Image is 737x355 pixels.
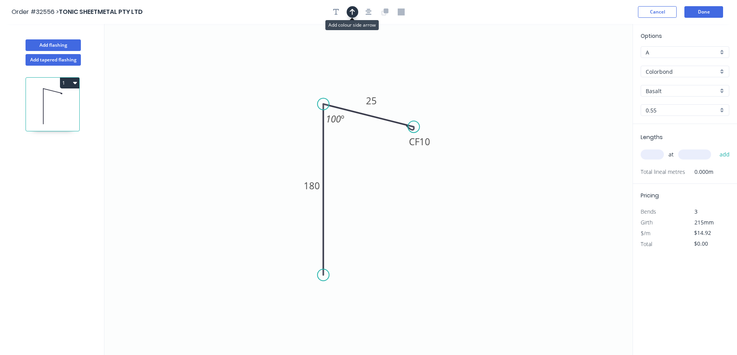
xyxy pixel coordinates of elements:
span: 0.000m [685,166,713,177]
span: Total [641,240,652,248]
span: TONIC SHEETMETAL PTY LTD [59,7,143,16]
tspan: º [341,112,344,125]
input: Price level [646,48,718,56]
span: Pricing [641,192,659,199]
span: $/m [641,229,650,237]
button: Cancel [638,6,677,18]
span: at [669,149,674,160]
input: Thickness [646,106,718,114]
tspan: 100 [326,112,341,125]
span: Order #32556 > [12,7,59,16]
button: Add flashing [26,39,81,51]
span: Girth [641,219,653,226]
button: 1 [60,78,79,88]
span: 215mm [694,219,714,226]
div: Add colour side arrow [325,20,379,30]
span: Total lineal metres [641,166,685,177]
button: Done [684,6,723,18]
span: Bends [641,208,656,215]
span: Lengths [641,133,663,141]
span: Options [641,32,662,40]
span: 3 [694,208,698,215]
tspan: 10 [419,135,430,148]
input: Colour [646,87,718,95]
tspan: 25 [366,94,377,107]
svg: 0 [104,24,633,355]
tspan: 180 [304,179,320,192]
tspan: CF [409,135,419,148]
button: add [716,148,734,161]
button: Add tapered flashing [26,54,81,66]
input: Material [646,68,718,76]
